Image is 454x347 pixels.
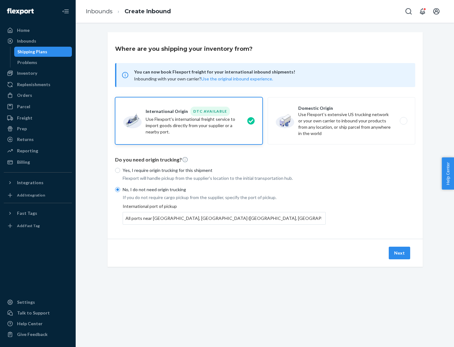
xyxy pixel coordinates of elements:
[4,113,72,123] a: Freight
[123,167,326,173] p: Yes, I require origin trucking for this shipment
[4,329,72,339] button: Give Feedback
[134,68,408,76] span: You can now book Flexport freight for your international inbound shipments!
[17,59,37,66] div: Problems
[4,134,72,144] a: Returns
[17,210,37,216] div: Fast Tags
[59,5,72,18] button: Close Navigation
[17,159,30,165] div: Billing
[4,208,72,218] button: Fast Tags
[17,331,48,338] div: Give Feedback
[4,36,72,46] a: Inbounds
[14,57,72,68] a: Problems
[17,103,30,110] div: Parcel
[4,319,72,329] a: Help Center
[17,38,36,44] div: Inbounds
[17,310,50,316] div: Talk to Support
[134,76,273,81] span: Inbounding with your own carrier?
[389,247,410,259] button: Next
[4,90,72,100] a: Orders
[17,148,38,154] div: Reporting
[416,5,429,18] button: Open notifications
[17,81,50,88] div: Replenishments
[17,136,34,143] div: Returns
[442,157,454,190] button: Help Center
[17,49,47,55] div: Shipping Plans
[201,76,273,82] button: Use the original inbound experience.
[17,70,37,76] div: Inventory
[4,68,72,78] a: Inventory
[17,126,27,132] div: Prep
[402,5,415,18] button: Open Search Box
[430,5,443,18] button: Open account menu
[4,79,72,90] a: Replenishments
[17,299,35,305] div: Settings
[123,186,326,193] p: No, I do not need origin trucking
[125,8,171,15] a: Create Inbound
[4,102,72,112] a: Parcel
[123,203,326,225] div: International port of pickup
[4,178,72,188] button: Integrations
[17,92,32,98] div: Orders
[4,297,72,307] a: Settings
[4,308,72,318] a: Talk to Support
[17,115,32,121] div: Freight
[17,192,45,198] div: Add Integration
[4,190,72,200] a: Add Integration
[115,156,415,163] p: Do you need origin trucking?
[4,221,72,231] a: Add Fast Tag
[123,194,326,201] p: If you do not require cargo pickup from the supplier, specify the port of pickup.
[17,27,30,33] div: Home
[17,179,44,186] div: Integrations
[4,124,72,134] a: Prep
[7,8,34,15] img: Flexport logo
[115,168,120,173] input: Yes, I require origin trucking for this shipment
[14,47,72,57] a: Shipping Plans
[17,223,40,228] div: Add Fast Tag
[115,45,253,53] h3: Where are you shipping your inventory from?
[4,157,72,167] a: Billing
[81,2,176,21] ol: breadcrumbs
[4,146,72,156] a: Reporting
[4,25,72,35] a: Home
[17,321,43,327] div: Help Center
[86,8,113,15] a: Inbounds
[123,175,326,181] p: Flexport will handle pickup from the supplier's location to the initial transportation hub.
[115,187,120,192] input: No, I do not need origin trucking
